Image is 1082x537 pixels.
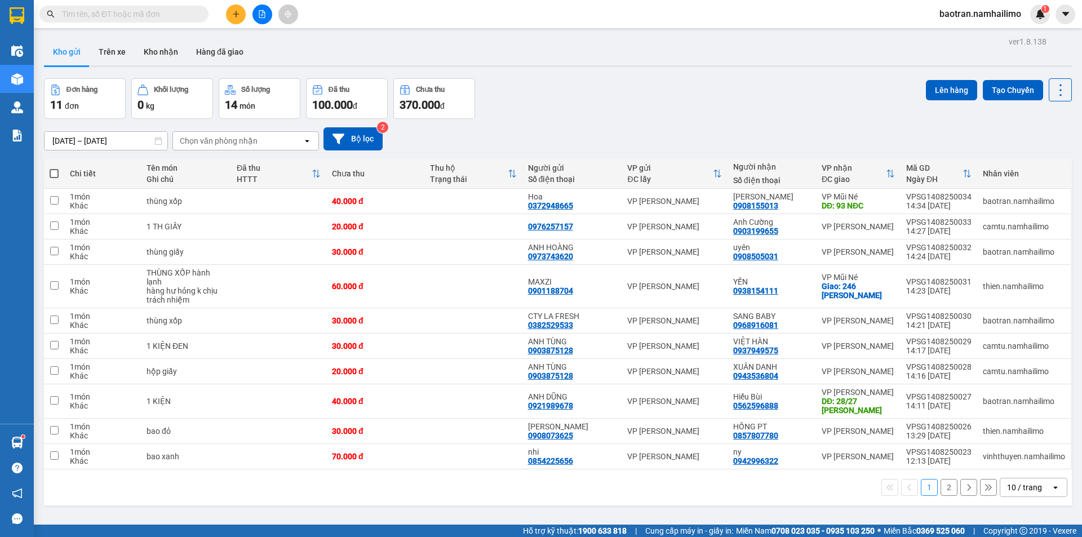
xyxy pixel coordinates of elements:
[11,45,23,57] img: warehouse-icon
[906,312,972,321] div: VPSG1408250030
[578,526,627,535] strong: 1900 633 818
[627,282,721,291] div: VP [PERSON_NAME]
[528,312,617,321] div: CTY LA FRESH
[627,367,721,376] div: VP [PERSON_NAME]
[528,201,573,210] div: 0372948665
[154,86,188,94] div: Khối lượng
[528,346,573,355] div: 0903875128
[70,243,135,252] div: 1 món
[252,5,272,24] button: file-add
[627,341,721,350] div: VP [PERSON_NAME]
[627,397,721,406] div: VP [PERSON_NAME]
[822,397,895,415] div: DĐ: 28/27 Tuyên Quang
[528,422,617,431] div: NGỌC TIÊN
[70,456,135,465] div: Khác
[225,98,237,112] span: 14
[884,525,965,537] span: Miền Bắc
[21,435,25,438] sup: 1
[627,163,712,172] div: VP gửi
[528,431,573,440] div: 0908073625
[1035,9,1045,19] img: icon-new-feature
[733,176,810,185] div: Số điện thoại
[147,397,225,406] div: 1 KIỆN
[332,452,419,461] div: 70.000 đ
[822,247,895,256] div: VP [PERSON_NAME]
[822,388,895,397] div: VP [PERSON_NAME]
[306,78,388,119] button: Đã thu100.000đ
[906,447,972,456] div: VPSG1408250023
[906,431,972,440] div: 13:29 [DATE]
[232,10,240,18] span: plus
[332,247,419,256] div: 30.000 đ
[241,86,270,94] div: Số lượng
[44,78,126,119] button: Đơn hàng11đơn
[90,38,135,65] button: Trên xe
[627,175,712,184] div: ĐC lấy
[70,227,135,236] div: Khác
[70,431,135,440] div: Khác
[733,201,778,210] div: 0908155013
[440,101,445,110] span: đ
[733,362,810,371] div: XUÂN DANH
[147,286,225,304] div: hàng hư hỏng k chịu trách nhiệm
[147,175,225,184] div: Ghi chú
[70,321,135,330] div: Khác
[70,312,135,321] div: 1 món
[906,371,972,380] div: 14:16 [DATE]
[822,316,895,325] div: VP [PERSON_NAME]
[906,422,972,431] div: VPSG1408250026
[147,247,225,256] div: thùng giấy
[332,427,419,436] div: 30.000 đ
[47,10,55,18] span: search
[11,130,23,141] img: solution-icon
[303,136,312,145] svg: open
[528,371,573,380] div: 0903875128
[393,78,475,119] button: Chưa thu370.000đ
[528,192,617,201] div: Hoa
[332,397,419,406] div: 40.000 đ
[430,175,508,184] div: Trạng thái
[906,201,972,210] div: 14:34 [DATE]
[822,427,895,436] div: VP [PERSON_NAME]
[916,526,965,535] strong: 0369 525 060
[219,78,300,119] button: Số lượng14món
[906,227,972,236] div: 14:27 [DATE]
[240,101,255,110] span: món
[147,316,225,325] div: thùng xốp
[906,163,963,172] div: Mã GD
[528,392,617,401] div: ANH DŨNG
[983,397,1065,406] div: baotran.namhailimo
[147,222,225,231] div: 1 TH GIẤY
[528,252,573,261] div: 0973743620
[70,362,135,371] div: 1 món
[983,367,1065,376] div: camtu.namhailimo
[822,163,886,172] div: VP nhận
[983,341,1065,350] div: camtu.namhailimo
[901,159,977,189] th: Toggle SortBy
[1051,483,1060,492] svg: open
[147,367,225,376] div: hộp giấy
[822,192,895,201] div: VP Mũi Né
[323,127,383,150] button: Bộ lọc
[12,488,23,499] span: notification
[822,222,895,231] div: VP [PERSON_NAME]
[733,337,810,346] div: VIỆT HÀN
[983,80,1043,100] button: Tạo Chuyến
[983,427,1065,436] div: thien.namhailimo
[332,282,419,291] div: 60.000 đ
[44,38,90,65] button: Kho gửi
[822,341,895,350] div: VP [PERSON_NAME]
[983,247,1065,256] div: baotran.namhailimo
[645,525,733,537] span: Cung cấp máy in - giấy in:
[930,7,1030,21] span: baotran.namhailimo
[1056,5,1075,24] button: caret-down
[258,10,266,18] span: file-add
[733,321,778,330] div: 0968916081
[733,422,810,431] div: HỒNG PT
[906,337,972,346] div: VPSG1408250029
[1041,5,1049,13] sup: 1
[332,197,419,206] div: 40.000 đ
[528,175,617,184] div: Số điện thoại
[147,452,225,461] div: bao xanh
[622,159,727,189] th: Toggle SortBy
